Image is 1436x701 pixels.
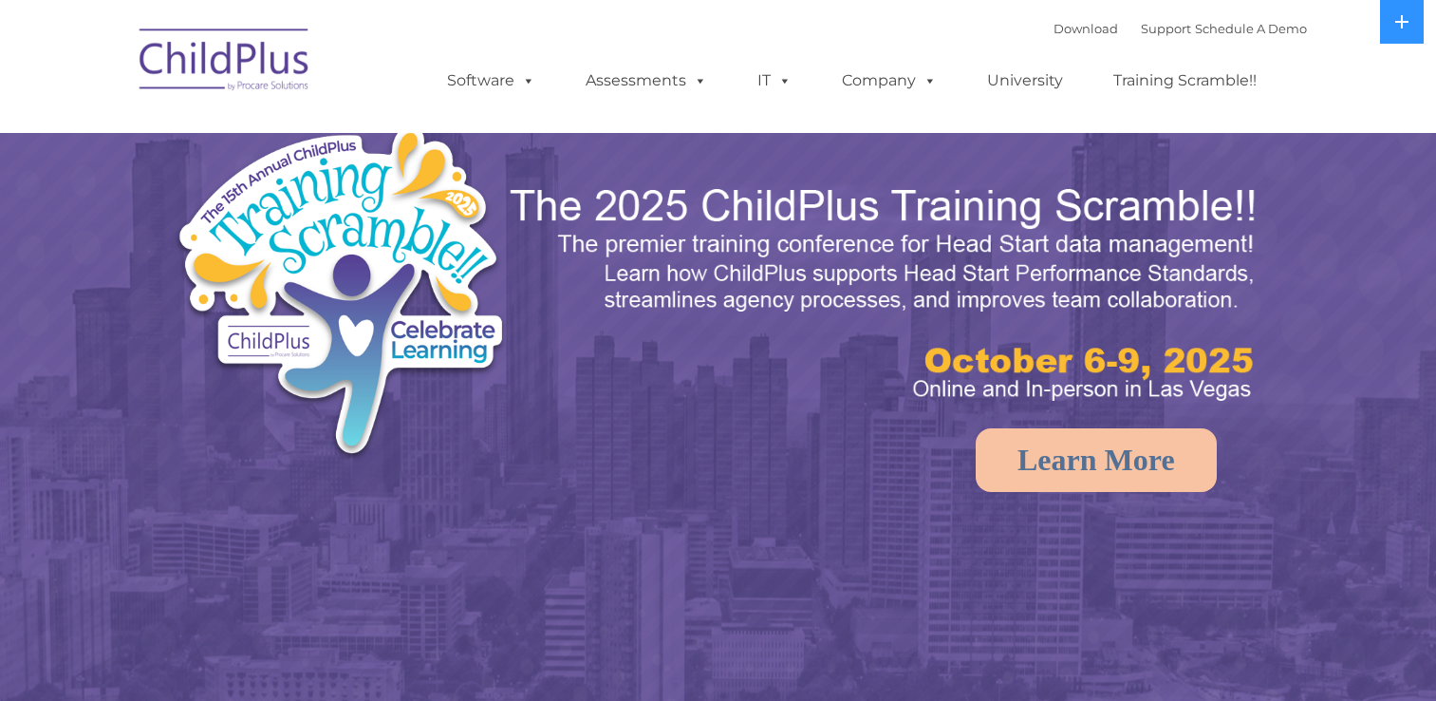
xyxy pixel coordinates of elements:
a: Company [823,62,956,100]
a: Assessments [567,62,726,100]
a: Learn More [976,428,1217,492]
a: Download [1054,21,1118,36]
a: Software [428,62,554,100]
a: Support [1141,21,1191,36]
a: Schedule A Demo [1195,21,1307,36]
img: ChildPlus by Procare Solutions [130,15,320,110]
a: University [968,62,1082,100]
font: | [1054,21,1307,36]
a: Training Scramble!! [1094,62,1276,100]
a: IT [738,62,811,100]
